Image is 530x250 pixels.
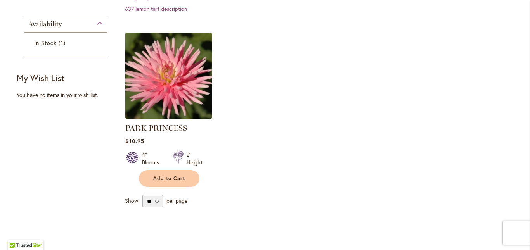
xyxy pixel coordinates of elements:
[187,151,203,166] div: 2' Height
[125,33,212,119] img: PARK PRINCESS
[17,91,120,99] div: You have no items in your wish list.
[153,175,185,182] span: Add to Cart
[28,20,62,28] span: Availability
[59,39,67,47] span: 1
[125,113,212,121] a: PARK PRINCESS
[125,137,144,145] span: $10.95
[139,170,199,187] button: Add to Cart
[125,5,187,12] a: 637 lemon tart description
[34,39,57,47] span: In Stock
[166,197,187,204] span: per page
[17,72,64,83] strong: My Wish List
[125,123,187,133] a: PARK PRINCESS
[34,39,100,47] a: In Stock 1
[142,151,164,166] div: 4" Blooms
[125,197,138,204] span: Show
[6,222,28,244] iframe: Launch Accessibility Center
